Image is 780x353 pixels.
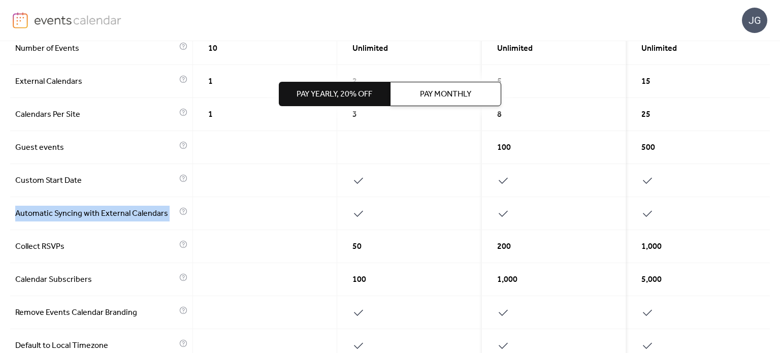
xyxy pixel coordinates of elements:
span: Pay Monthly [420,88,471,101]
span: 1,000 [497,274,517,286]
span: Unlimited [641,43,677,55]
span: 1 [208,76,213,88]
span: External Calendars [15,76,177,88]
span: 100 [352,274,366,286]
span: Custom Start Date [15,175,177,187]
span: 1 [208,109,213,121]
span: 200 [497,241,511,253]
img: logo-type [34,12,122,27]
span: 15 [641,76,651,88]
span: 25 [641,109,651,121]
button: Pay Yearly, 20% off [279,82,390,106]
img: logo [13,12,28,28]
span: 10 [208,43,217,55]
span: Unlimited [497,43,533,55]
button: Pay Monthly [390,82,501,106]
span: 50 [352,241,362,253]
span: 100 [497,142,511,154]
div: JG [742,8,767,33]
span: Guest events [15,142,177,154]
span: Calendars Per Site [15,109,177,121]
span: 5,000 [641,274,662,286]
span: 500 [641,142,655,154]
span: Pay Yearly, 20% off [297,88,372,101]
span: Automatic Syncing with External Calendars [15,208,177,220]
span: Default to Local Timezone [15,340,177,352]
span: Collect RSVPs [15,241,177,253]
span: 1,000 [641,241,662,253]
span: Calendar Subscribers [15,274,177,286]
span: Remove Events Calendar Branding [15,307,177,319]
span: Number of Events [15,43,177,55]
